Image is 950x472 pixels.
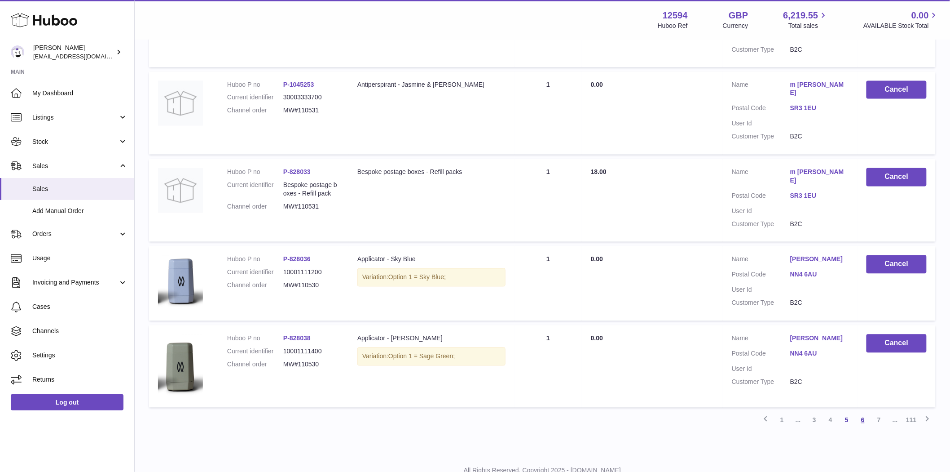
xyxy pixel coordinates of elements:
[227,203,283,211] dt: Channel order
[790,334,849,343] a: [PERSON_NAME]
[732,378,790,387] dt: Customer Type
[227,361,283,369] dt: Channel order
[515,159,582,242] td: 1
[227,281,283,290] dt: Channel order
[790,104,849,113] a: SR3 1EU
[822,412,839,428] a: 4
[158,168,203,213] img: no-photo.jpg
[283,256,311,263] a: P-828036
[357,255,506,264] div: Applicator - Sky Blue
[790,412,806,428] span: ...
[158,334,203,397] img: 125941691597927.png
[283,281,339,290] dd: MW#110530
[283,268,339,277] dd: 10001111200
[357,268,506,287] div: Variation:
[32,254,128,263] span: Usage
[32,162,118,170] span: Sales
[283,335,311,342] a: P-828038
[783,9,829,30] a: 6,219.55 Total sales
[732,220,790,229] dt: Customer Type
[790,220,849,229] dd: B2C
[515,325,582,408] td: 1
[158,81,203,126] img: no-photo.jpg
[283,169,311,176] a: P-828033
[663,9,688,22] strong: 12594
[732,192,790,203] dt: Postal Code
[33,53,132,60] span: [EMAIL_ADDRESS][DOMAIN_NAME]
[283,361,339,369] dd: MW#110530
[732,255,790,266] dt: Name
[388,274,446,281] span: Option 1 = Sky Blue;
[591,335,603,342] span: 0.00
[866,334,927,353] button: Cancel
[227,168,283,177] dt: Huboo P no
[32,113,118,122] span: Listings
[227,347,283,356] dt: Current identifier
[227,81,283,89] dt: Huboo P no
[732,271,790,281] dt: Postal Code
[591,81,603,89] span: 0.00
[732,365,790,374] dt: User Id
[32,303,128,311] span: Cases
[32,185,128,193] span: Sales
[774,412,790,428] a: 1
[732,168,790,187] dt: Name
[887,412,903,428] span: ...
[732,81,790,100] dt: Name
[283,203,339,211] dd: MW#110531
[283,94,339,102] dd: 30003333700
[515,246,582,321] td: 1
[227,94,283,102] dt: Current identifier
[32,375,128,384] span: Returns
[732,104,790,115] dt: Postal Code
[283,347,339,356] dd: 10001111400
[732,207,790,216] dt: User Id
[732,120,790,128] dt: User Id
[658,22,688,30] div: Huboo Ref
[783,9,818,22] span: 6,219.55
[729,9,748,22] strong: GBP
[515,72,582,155] td: 1
[788,22,828,30] span: Total sales
[732,45,790,54] dt: Customer Type
[871,412,887,428] a: 7
[11,45,24,59] img: internalAdmin-12594@internal.huboo.com
[32,207,128,215] span: Add Manual Order
[732,286,790,294] dt: User Id
[388,353,455,360] span: Option 1 = Sage Green;
[283,181,339,198] dd: Bespoke postage boxes - Refill pack
[866,81,927,99] button: Cancel
[591,169,607,176] span: 18.00
[790,45,849,54] dd: B2C
[790,255,849,264] a: [PERSON_NAME]
[790,350,849,358] a: NN4 6AU
[357,334,506,343] div: Applicator - [PERSON_NAME]
[790,378,849,387] dd: B2C
[790,271,849,279] a: NN4 6AU
[32,230,118,238] span: Orders
[790,168,849,185] a: m [PERSON_NAME]
[227,107,283,115] dt: Channel order
[11,394,123,410] a: Log out
[790,133,849,141] dd: B2C
[723,22,748,30] div: Currency
[863,22,939,30] span: AVAILABLE Stock Total
[866,255,927,274] button: Cancel
[32,278,118,287] span: Invoicing and Payments
[911,9,929,22] span: 0.00
[866,168,927,187] button: Cancel
[863,9,939,30] a: 0.00 AVAILABLE Stock Total
[806,412,822,428] a: 3
[357,168,506,177] div: Bespoke postage boxes - Refill packs
[732,350,790,361] dt: Postal Code
[283,81,314,89] a: P-1045253
[227,334,283,343] dt: Huboo P no
[732,299,790,307] dt: Customer Type
[227,181,283,198] dt: Current identifier
[790,81,849,98] a: m [PERSON_NAME]
[33,44,114,61] div: [PERSON_NAME]
[839,412,855,428] a: 5
[903,412,919,428] a: 111
[790,299,849,307] dd: B2C
[283,107,339,115] dd: MW#110531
